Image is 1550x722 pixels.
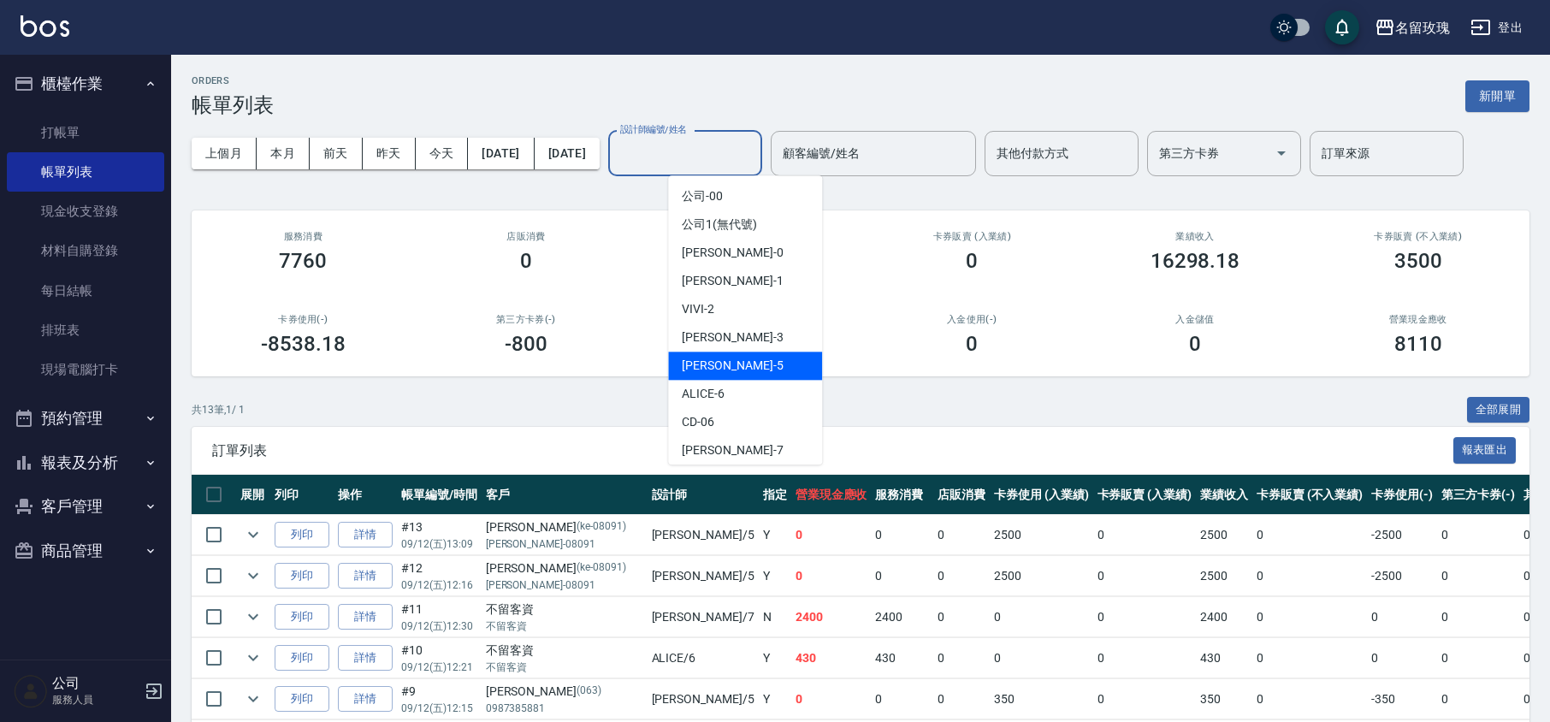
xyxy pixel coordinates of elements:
h3: 服務消費 [212,231,394,242]
h3: 0 [966,332,978,356]
p: (ke-08091) [577,518,626,536]
td: 0 [791,679,872,719]
td: 0 [871,515,933,555]
button: 前天 [310,138,363,169]
td: 0 [1367,597,1437,637]
p: 09/12 (五) 12:30 [401,618,477,634]
a: 詳情 [338,563,393,589]
h2: 入金儲值 [1104,314,1287,325]
button: [DATE] [468,138,534,169]
p: 09/12 (五) 13:09 [401,536,477,552]
th: 店販消費 [933,475,990,515]
td: 2400 [791,597,872,637]
button: expand row [240,522,266,547]
h2: 卡券販賣 (入業績) [881,231,1063,242]
span: CD -06 [682,413,714,431]
td: [PERSON_NAME] /7 [648,597,759,637]
td: 0 [933,679,990,719]
a: 帳單列表 [7,152,164,192]
td: 0 [1252,638,1367,678]
td: [PERSON_NAME] /5 [648,679,759,719]
div: 不留客資 [486,642,643,660]
a: 每日結帳 [7,271,164,311]
td: 0 [1437,679,1519,719]
a: 詳情 [338,686,393,713]
td: 0 [1093,638,1197,678]
td: Y [759,638,791,678]
td: 2500 [990,556,1093,596]
p: (ke-08091) [577,559,626,577]
h2: 店販消費 [435,231,618,242]
td: #12 [397,556,482,596]
h5: 公司 [52,675,139,692]
h3: 帳單列表 [192,93,274,117]
h3: 3500 [1394,249,1442,273]
h2: 卡券使用 (入業績) [658,231,840,242]
button: Open [1268,139,1295,167]
button: 今天 [416,138,469,169]
th: 卡券使用 (入業績) [990,475,1093,515]
td: 2500 [1196,556,1252,596]
span: [PERSON_NAME] -5 [682,357,783,375]
th: 業績收入 [1196,475,1252,515]
span: ALICE -6 [682,385,725,403]
td: Y [759,679,791,719]
a: 打帳單 [7,113,164,152]
h2: 卡券使用(-) [212,314,394,325]
th: 卡券販賣 (不入業績) [1252,475,1367,515]
td: 0 [871,679,933,719]
h3: -800 [505,332,547,356]
button: 列印 [275,686,329,713]
button: [DATE] [535,138,600,169]
span: [PERSON_NAME] -3 [682,328,783,346]
button: 本月 [257,138,310,169]
td: 0 [933,556,990,596]
a: 報表匯出 [1453,441,1517,458]
th: 卡券販賣 (入業績) [1093,475,1197,515]
td: 0 [1093,597,1197,637]
p: 不留客資 [486,618,643,634]
td: 350 [990,679,1093,719]
td: 0 [791,556,872,596]
h3: 0 [520,249,532,273]
a: 詳情 [338,604,393,630]
button: 上個月 [192,138,257,169]
span: 訂單列表 [212,442,1453,459]
button: 列印 [275,604,329,630]
button: expand row [240,645,266,671]
p: 0987385881 [486,701,643,716]
p: 09/12 (五) 12:21 [401,660,477,675]
a: 現金收支登錄 [7,192,164,231]
a: 詳情 [338,522,393,548]
button: 昨天 [363,138,416,169]
td: #10 [397,638,482,678]
p: 服務人員 [52,692,139,707]
a: 新開單 [1465,87,1529,104]
h2: 業績收入 [1104,231,1287,242]
p: 不留客資 [486,660,643,675]
td: 0 [1437,638,1519,678]
h3: 16298.18 [1151,249,1240,273]
p: (063) [577,683,601,701]
td: 0 [1437,597,1519,637]
td: 0 [990,638,1093,678]
div: [PERSON_NAME] [486,518,643,536]
th: 客戶 [482,475,648,515]
div: [PERSON_NAME] [486,683,643,701]
td: #11 [397,597,482,637]
button: 登出 [1464,12,1529,44]
span: [PERSON_NAME] -1 [682,272,783,290]
p: 共 13 筆, 1 / 1 [192,402,245,417]
span: 公司1 (無代號) [682,216,757,234]
p: 09/12 (五) 12:15 [401,701,477,716]
td: 430 [1196,638,1252,678]
th: 指定 [759,475,791,515]
td: 0 [933,597,990,637]
p: [PERSON_NAME]-08091 [486,536,643,552]
td: 0 [1093,556,1197,596]
h2: 卡券販賣 (不入業績) [1327,231,1509,242]
th: 服務消費 [871,475,933,515]
div: [PERSON_NAME] [486,559,643,577]
p: [PERSON_NAME]-08091 [486,577,643,593]
button: 櫃檯作業 [7,62,164,106]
